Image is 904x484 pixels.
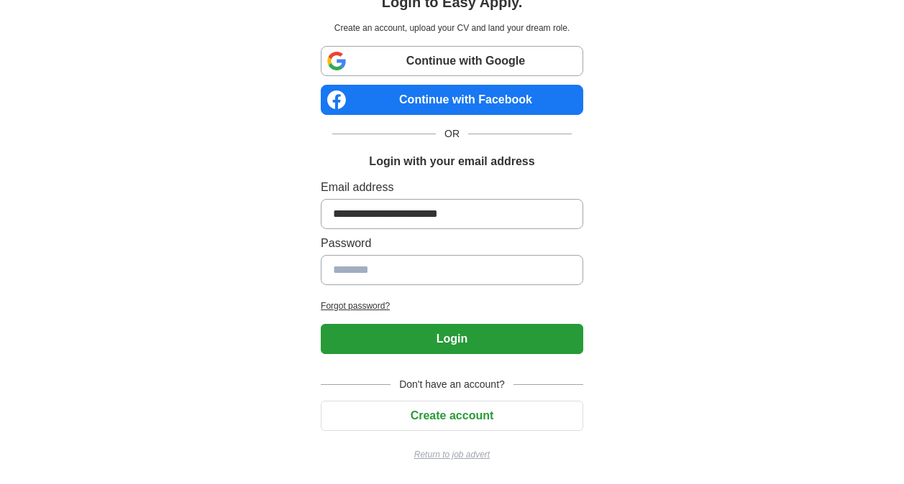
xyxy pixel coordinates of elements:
[321,235,583,252] label: Password
[321,401,583,431] button: Create account
[369,153,534,170] h1: Login with your email address
[321,179,583,196] label: Email address
[324,22,580,34] p: Create an account, upload your CV and land your dream role.
[321,85,583,115] a: Continue with Facebook
[321,46,583,76] a: Continue with Google
[391,377,513,392] span: Don't have an account?
[321,299,583,312] a: Forgot password?
[321,324,583,354] button: Login
[321,448,583,461] a: Return to job advert
[321,409,583,422] a: Create account
[436,126,468,141] span: OR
